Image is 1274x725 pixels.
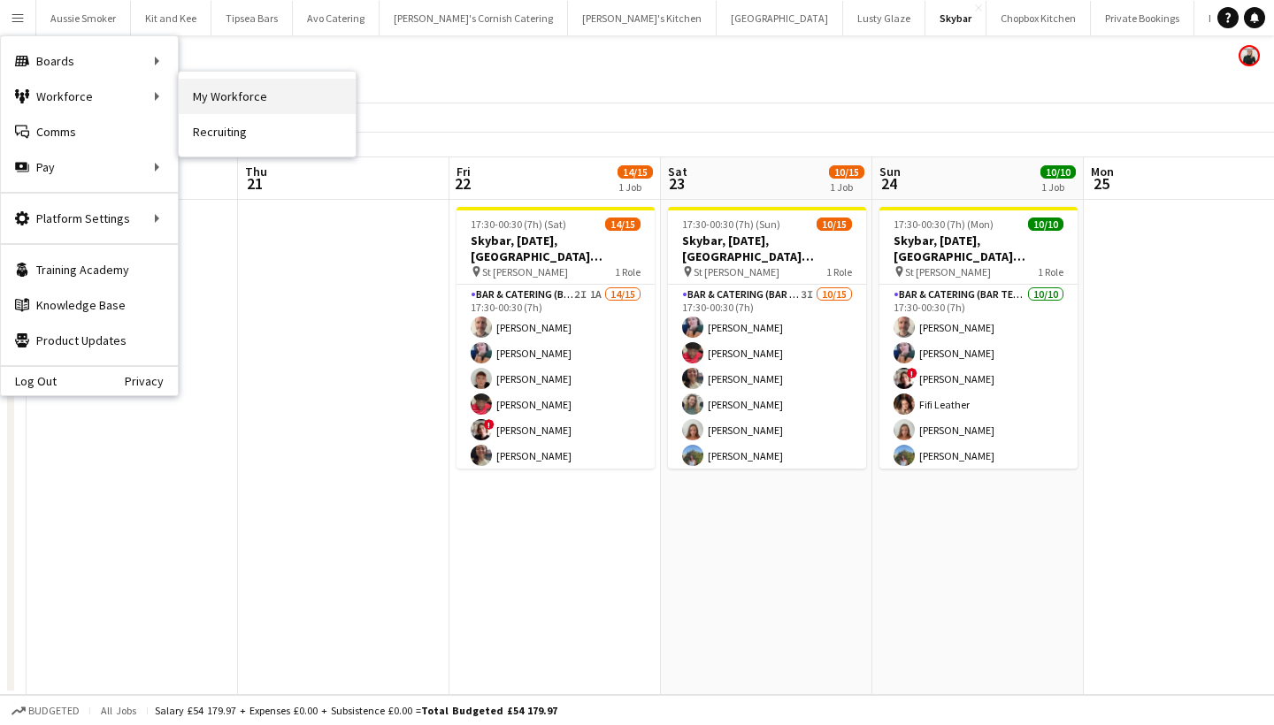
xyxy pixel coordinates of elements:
span: 10/15 [829,165,864,179]
app-card-role: Bar & Catering (Bar Tender)3I10/1517:30-00:30 (7h)[PERSON_NAME][PERSON_NAME][PERSON_NAME][PERSON_... [668,285,866,704]
span: St [PERSON_NAME] [905,265,991,279]
span: Mon [1091,164,1114,179]
span: 17:30-00:30 (7h) (Sat) [471,217,566,231]
app-card-role: Bar & Catering (Bar Tender)2I1A14/1517:30-00:30 (7h)[PERSON_NAME][PERSON_NAME][PERSON_NAME][PERSO... [457,285,655,704]
span: 14/15 [618,165,653,179]
span: 1 Role [1038,265,1063,279]
span: ! [484,419,495,430]
div: Salary £54 179.97 + Expenses £0.00 + Subsistence £0.00 = [155,704,557,717]
a: Recruiting [179,114,356,149]
span: St [PERSON_NAME] [694,265,779,279]
span: Thu [245,164,267,179]
a: My Workforce [179,79,356,114]
h3: Skybar, [DATE], [GEOGRAPHIC_DATA][PERSON_NAME] [879,233,1078,264]
span: Fri [457,164,471,179]
span: 17:30-00:30 (7h) (Sun) [682,217,780,231]
a: Knowledge Base [1,287,178,323]
button: Aussie Smoker [36,1,131,35]
div: Platform Settings [1,201,178,236]
button: [PERSON_NAME]'s Cornish Catering [380,1,568,35]
button: Avo Catering [293,1,380,35]
app-user-avatar: Rachael Spring [1239,45,1260,66]
button: Chopbox Kitchen [986,1,1091,35]
span: All jobs [97,704,140,717]
span: ! [907,368,917,378]
app-job-card: 17:30-00:30 (7h) (Sun)10/15Skybar, [DATE], [GEOGRAPHIC_DATA][PERSON_NAME] St [PERSON_NAME]1 RoleB... [668,207,866,469]
a: Privacy [125,374,178,388]
app-job-card: 17:30-00:30 (7h) (Sat)14/15Skybar, [DATE], [GEOGRAPHIC_DATA][PERSON_NAME] St [PERSON_NAME]1 RoleB... [457,207,655,469]
button: Kit and Kee [131,1,211,35]
button: [PERSON_NAME]'s Kitchen [568,1,717,35]
span: Sat [668,164,687,179]
button: Budgeted [9,701,82,721]
button: Skybar [925,1,986,35]
span: 1 Role [826,265,852,279]
span: Total Budgeted £54 179.97 [421,704,557,717]
span: 14/15 [605,217,641,231]
button: [GEOGRAPHIC_DATA] [717,1,843,35]
h3: Skybar, [DATE], [GEOGRAPHIC_DATA][PERSON_NAME] [668,233,866,264]
div: Boards [1,43,178,79]
span: 17:30-00:30 (7h) (Mon) [894,217,994,231]
span: 10/15 [817,217,852,231]
span: 10/10 [1040,165,1076,179]
app-job-card: 17:30-00:30 (7h) (Mon)10/10Skybar, [DATE], [GEOGRAPHIC_DATA][PERSON_NAME] St [PERSON_NAME]1 RoleB... [879,207,1078,469]
span: 25 [1088,173,1114,194]
span: 10/10 [1028,217,1063,231]
span: 21 [242,173,267,194]
a: Comms [1,114,178,149]
button: Lusty Glaze [843,1,925,35]
span: Budgeted [28,705,80,717]
a: Product Updates [1,323,178,358]
div: Pay [1,149,178,185]
div: 1 Job [1041,180,1075,194]
button: Private Bookings [1091,1,1194,35]
div: 1 Job [830,180,863,194]
app-card-role: Bar & Catering (Bar Tender)10/1017:30-00:30 (7h)[PERSON_NAME][PERSON_NAME]![PERSON_NAME]Fifi Leat... [879,285,1078,576]
span: St [PERSON_NAME] [482,265,568,279]
span: 22 [454,173,471,194]
a: Training Academy [1,252,178,287]
span: 1 Role [615,265,641,279]
div: Workforce [1,79,178,114]
div: 1 Job [618,180,652,194]
a: Log Out [1,374,57,388]
span: 24 [877,173,901,194]
h3: Skybar, [DATE], [GEOGRAPHIC_DATA][PERSON_NAME] [457,233,655,264]
span: Sun [879,164,901,179]
span: 23 [665,173,687,194]
button: Tipsea Bars [211,1,293,35]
